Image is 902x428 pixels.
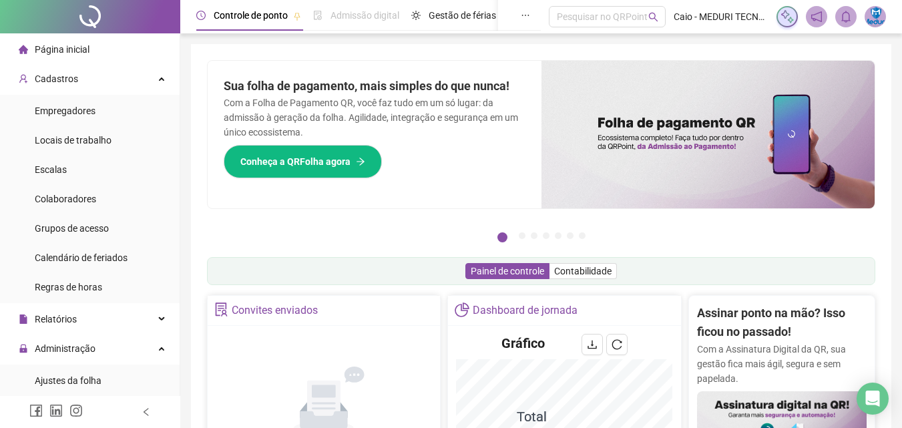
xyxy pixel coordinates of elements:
[214,302,228,316] span: solution
[519,232,525,239] button: 2
[857,383,889,415] div: Open Intercom Messenger
[473,299,578,322] div: Dashboard de jornada
[555,232,561,239] button: 5
[224,145,382,178] button: Conheça a QRFolha agora
[612,339,622,350] span: reload
[356,157,365,166] span: arrow-right
[29,404,43,417] span: facebook
[697,342,867,386] p: Com a Assinatura Digital da QR, sua gestão fica mais ágil, segura e sem papelada.
[69,404,83,417] span: instagram
[411,11,421,20] span: sun
[35,314,77,325] span: Relatórios
[19,74,28,83] span: user-add
[224,77,525,95] h2: Sua folha de pagamento, mais simples do que nunca!
[232,299,318,322] div: Convites enviados
[19,344,28,353] span: lock
[240,154,351,169] span: Conheça a QRFolha agora
[293,12,301,20] span: pushpin
[35,223,109,234] span: Grupos de acesso
[697,304,867,342] h2: Assinar ponto na mão? Isso ficou no passado!
[313,11,322,20] span: file-done
[780,9,795,24] img: sparkle-icon.fc2bf0ac1784a2077858766a79e2daf3.svg
[35,73,78,84] span: Cadastros
[19,314,28,324] span: file
[35,164,67,175] span: Escalas
[501,334,545,353] h4: Gráfico
[587,339,598,350] span: download
[567,232,574,239] button: 6
[35,105,95,116] span: Empregadores
[214,10,288,21] span: Controle de ponto
[531,232,537,239] button: 3
[35,44,89,55] span: Página inicial
[543,232,549,239] button: 4
[541,61,875,208] img: banner%2F8d14a306-6205-4263-8e5b-06e9a85ad873.png
[35,135,111,146] span: Locais de trabalho
[35,375,101,386] span: Ajustes da folha
[497,232,507,242] button: 1
[19,45,28,54] span: home
[35,252,128,263] span: Calendário de feriados
[429,10,496,21] span: Gestão de férias
[840,11,852,23] span: bell
[674,9,768,24] span: Caio - MEDURI TECNOLOGIA EM SEGURANÇA
[142,407,151,417] span: left
[648,12,658,22] span: search
[471,266,544,276] span: Painel de controle
[35,343,95,354] span: Administração
[35,282,102,292] span: Regras de horas
[224,95,525,140] p: Com a Folha de Pagamento QR, você faz tudo em um só lugar: da admissão à geração da folha. Agilid...
[49,404,63,417] span: linkedin
[35,194,96,204] span: Colaboradores
[554,266,612,276] span: Contabilidade
[865,7,885,27] img: 31116
[521,11,530,20] span: ellipsis
[579,232,586,239] button: 7
[811,11,823,23] span: notification
[196,11,206,20] span: clock-circle
[330,10,399,21] span: Admissão digital
[455,302,469,316] span: pie-chart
